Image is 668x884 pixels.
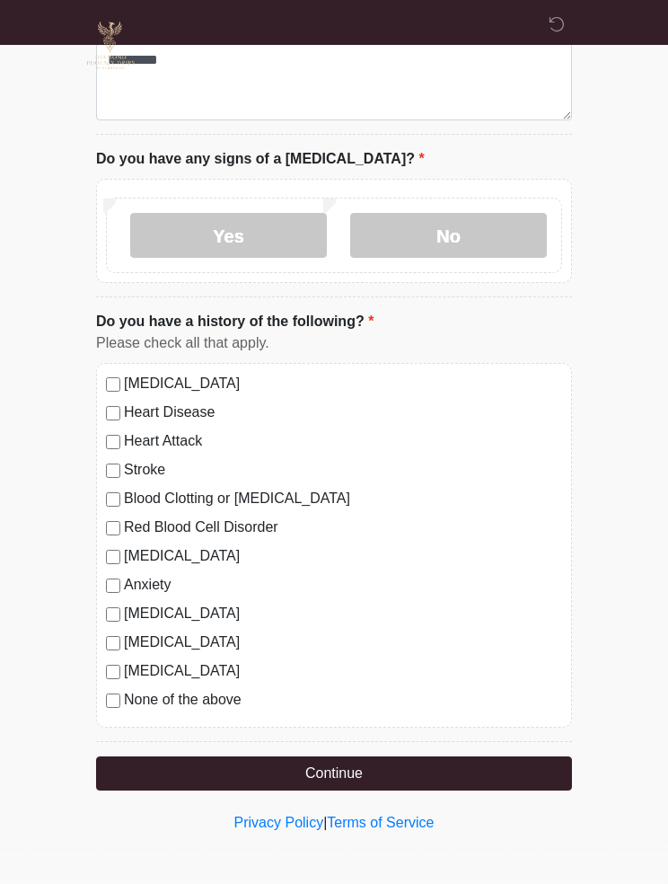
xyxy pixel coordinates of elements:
[234,815,324,830] a: Privacy Policy
[124,517,562,538] label: Red Blood Cell Disorder
[124,660,562,682] label: [MEDICAL_DATA]
[124,402,562,423] label: Heart Disease
[96,311,374,332] label: Do you have a history of the following?
[106,579,120,593] input: Anxiety
[124,430,562,452] label: Heart Attack
[96,332,572,354] div: Please check all that apply.
[106,665,120,679] input: [MEDICAL_DATA]
[106,464,120,478] input: Stroke
[106,636,120,650] input: [MEDICAL_DATA]
[130,213,327,258] label: Yes
[106,377,120,392] input: [MEDICAL_DATA]
[327,815,434,830] a: Terms of Service
[323,815,327,830] a: |
[96,148,425,170] label: Do you have any signs of a [MEDICAL_DATA]?
[124,545,562,567] label: [MEDICAL_DATA]
[124,689,562,711] label: None of the above
[124,574,562,596] label: Anxiety
[96,756,572,791] button: Continue
[106,550,120,564] input: [MEDICAL_DATA]
[124,603,562,624] label: [MEDICAL_DATA]
[106,607,120,622] input: [MEDICAL_DATA]
[106,521,120,535] input: Red Blood Cell Disorder
[124,373,562,394] label: [MEDICAL_DATA]
[124,488,562,509] label: Blood Clotting or [MEDICAL_DATA]
[78,13,143,78] img: Diamond Phoenix Drips IV Hydration Logo
[124,459,562,481] label: Stroke
[106,406,120,420] input: Heart Disease
[124,632,562,653] label: [MEDICAL_DATA]
[106,694,120,708] input: None of the above
[106,492,120,507] input: Blood Clotting or [MEDICAL_DATA]
[350,213,547,258] label: No
[106,435,120,449] input: Heart Attack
